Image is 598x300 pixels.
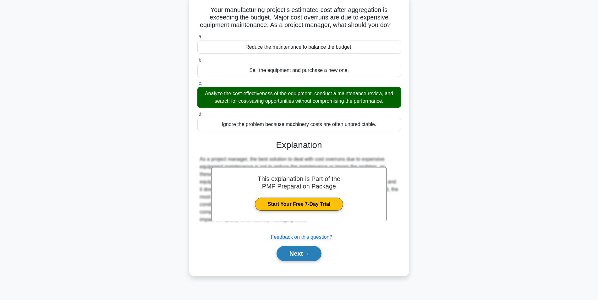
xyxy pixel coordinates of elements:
[197,87,401,108] div: Analyze the cost-effectiveness of the equipment, conduct a maintenance review, and search for cos...
[197,64,401,77] div: Sell the equipment and purchase a new one.
[197,118,401,131] div: Ignore the problem because machinery costs are often unpredictable.
[197,6,402,29] h5: Your manufacturing project's estimated cost after aggregation is exceeding the budget. Major cost...
[277,246,321,261] button: Next
[199,111,203,117] span: d.
[201,140,397,150] h3: Explanation
[255,198,343,211] a: Start Your Free 7-Day Trial
[197,41,401,54] div: Reduce the maintenance to balance the budget.
[199,80,202,86] span: c.
[199,34,203,39] span: a.
[200,155,398,223] div: As a project manager, the best solution to deal with cost overruns due to expensive equipment mai...
[199,57,203,63] span: b.
[271,234,332,240] a: Feedback on this question?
